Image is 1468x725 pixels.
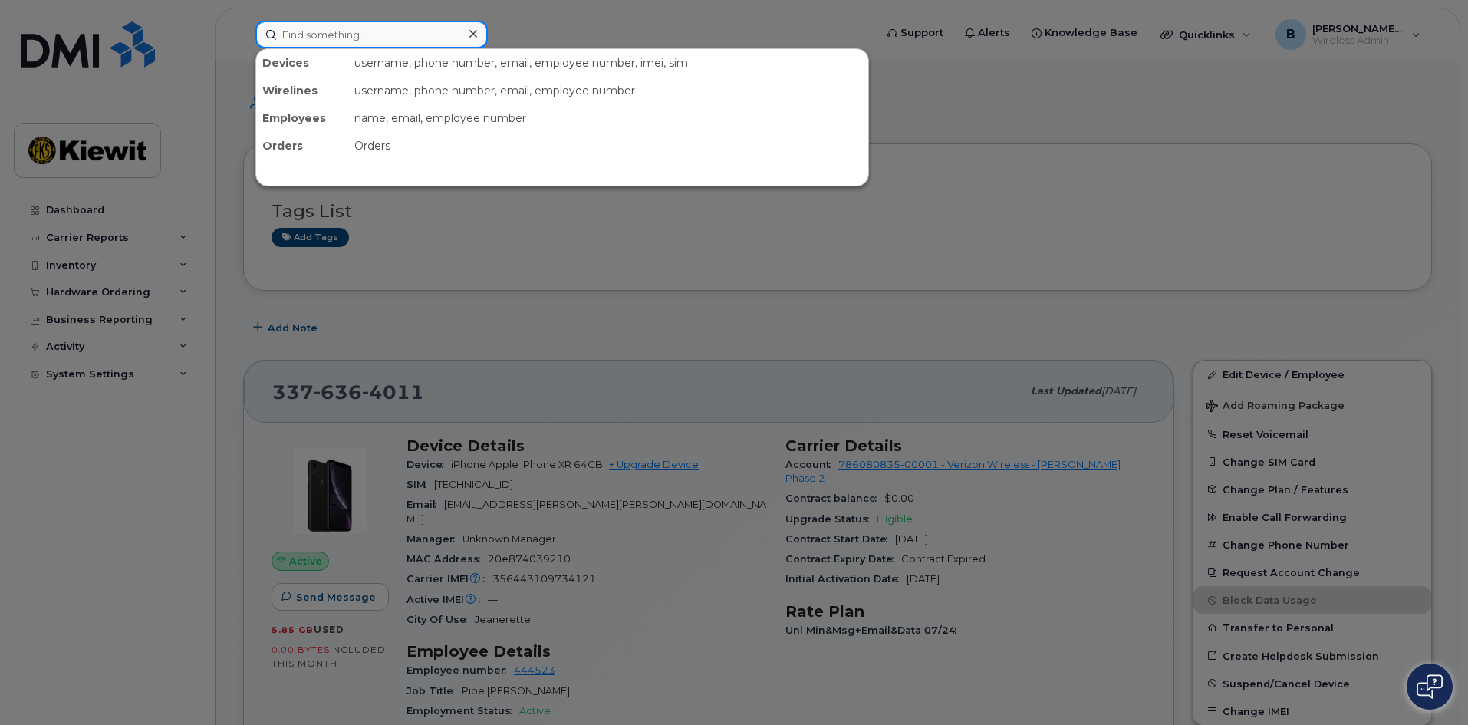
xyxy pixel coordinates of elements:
div: name, email, employee number [348,104,868,132]
div: username, phone number, email, employee number, imei, sim [348,49,868,77]
div: Orders [348,132,868,160]
div: username, phone number, email, employee number [348,77,868,104]
div: Wirelines [256,77,348,104]
div: Orders [256,132,348,160]
img: Open chat [1417,674,1443,699]
div: Employees [256,104,348,132]
div: Devices [256,49,348,77]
